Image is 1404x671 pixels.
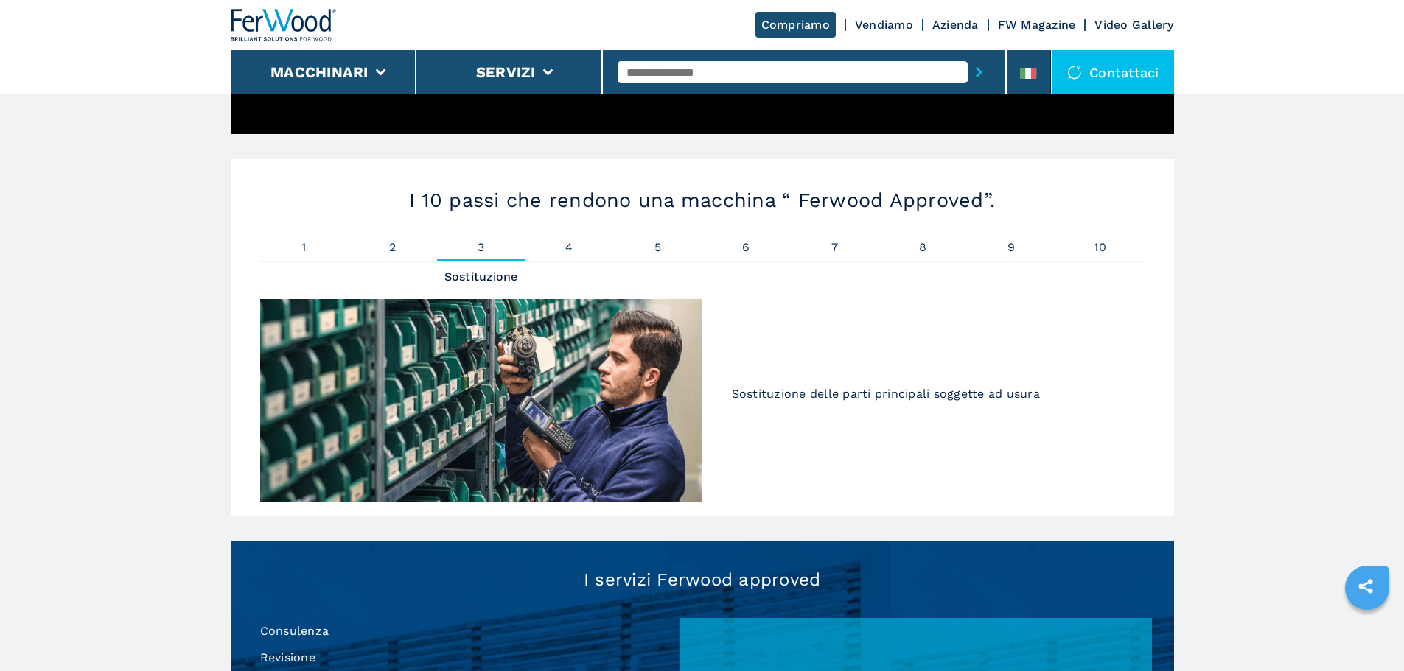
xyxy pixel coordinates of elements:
a: Video Gallery [1094,18,1173,32]
img: Contattaci [1067,65,1082,80]
img: image [260,299,702,502]
li: Revisione [253,644,680,671]
h3: I servizi Ferwood approved [253,571,1152,589]
span: 1 [260,242,349,253]
span: 9 [968,242,1056,253]
iframe: Chat [1341,605,1393,660]
button: Macchinari [270,63,369,81]
span: 7 [791,242,879,253]
a: Compriamo [755,12,836,38]
li: Consulenza [253,618,680,644]
span: 4 [525,242,614,253]
a: sharethis [1347,568,1384,605]
span: 3 [437,242,525,253]
span: 10 [1056,242,1145,253]
div: Contattaci [1052,50,1174,94]
span: 5 [614,242,702,253]
h3: I 10 passi che rendono una macchina “ Ferwood Approved”. [349,189,1056,212]
em: Sostituzione [437,271,525,283]
span: 6 [702,242,791,253]
a: FW Magazine [998,18,1076,32]
button: submit-button [968,55,991,89]
a: Azienda [932,18,979,32]
span: 8 [879,242,968,253]
span: Sostituzione delle parti principali soggette ad usura [732,387,1040,401]
span: 2 [349,242,437,253]
img: Ferwood [231,9,337,41]
a: Vendiamo [855,18,913,32]
button: Servizi [476,63,536,81]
